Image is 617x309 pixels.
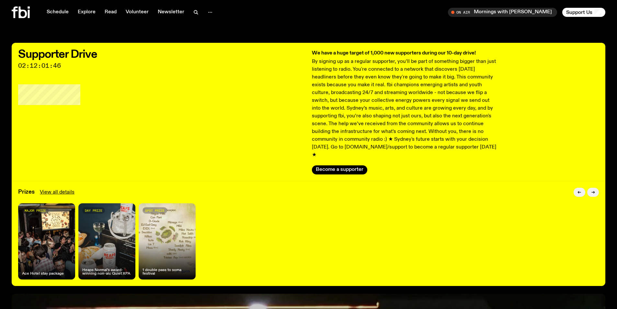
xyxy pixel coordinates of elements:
a: Read [101,8,120,17]
h2: Supporter Drive [18,49,305,60]
h3: Prizes [18,189,35,195]
span: major prize [25,209,46,212]
h3: We have a huge target of 1,000 new supporters during our 10-day drive! [312,49,498,57]
h4: Ace Hotel stay package [22,272,64,276]
a: Schedule [43,8,73,17]
button: On AirMornings with [PERSON_NAME] [448,8,557,17]
span: 02:12:01:46 [18,63,305,69]
button: Support Us [562,8,605,17]
a: Explore [74,8,99,17]
span: Support Us [566,9,592,15]
a: View all details [40,188,74,196]
a: Volunteer [122,8,153,17]
span: spot prize [145,209,165,212]
h4: 1 double pass to soma festival [143,268,192,276]
p: By signing up as a regular supporter, you’ll be part of something bigger than just listening to r... [312,58,498,159]
a: Newsletter [154,8,188,17]
h4: Heaps Normal's award-winning non-alc Quiet XPA [82,268,131,276]
button: Become a supporter [312,165,367,174]
span: day prize [85,209,102,212]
